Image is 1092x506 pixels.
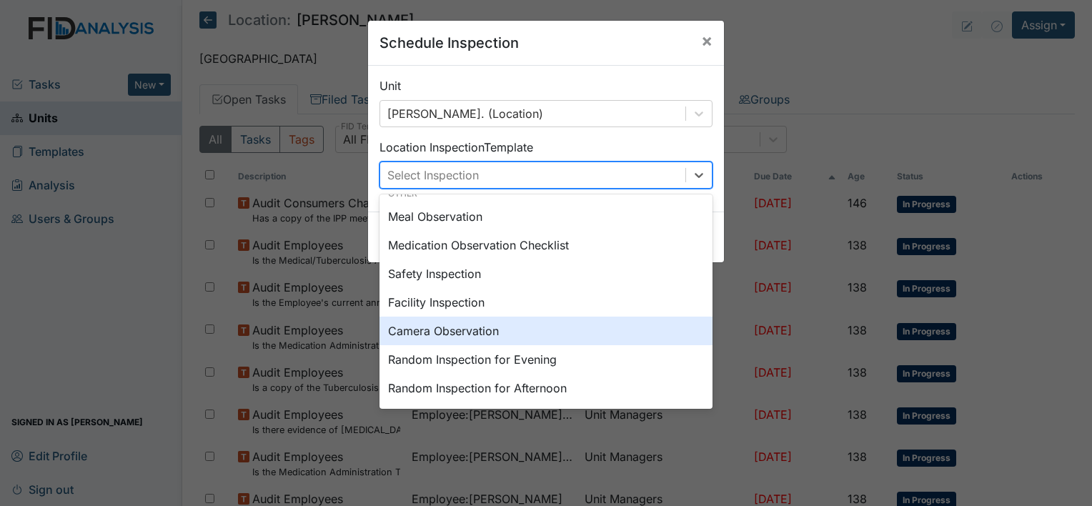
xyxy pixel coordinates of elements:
span: × [701,30,713,51]
div: Safety Inspection [379,259,713,288]
div: Random Inspection for Evening [379,345,713,374]
label: Location Inspection Template [379,139,533,156]
h5: Schedule Inspection [379,32,519,54]
div: Meal Observation [379,202,713,231]
div: Random Inspection for Afternoon [379,374,713,402]
div: Select Inspection [387,167,479,184]
div: Camera Observation [379,317,713,345]
div: Medication Observation Checklist [379,231,713,259]
div: Coordinator Random [379,402,713,431]
div: Facility Inspection [379,288,713,317]
button: Close [690,21,724,61]
label: Unit [379,77,401,94]
div: [PERSON_NAME]. (Location) [387,105,543,122]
